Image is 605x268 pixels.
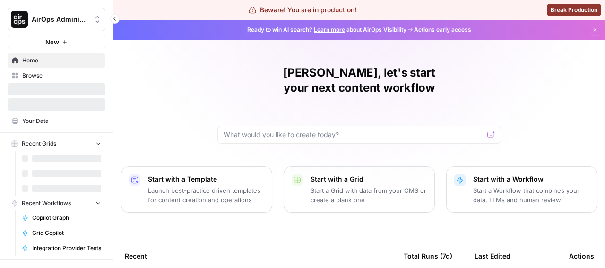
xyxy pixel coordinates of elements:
span: Break Production [551,6,597,14]
span: Your Data [22,117,101,125]
h1: [PERSON_NAME], let's start your next content workflow [217,65,501,95]
span: Actions early access [414,26,471,34]
span: Home [22,56,101,65]
p: Start with a Grid [311,174,427,184]
span: Ready to win AI search? about AirOps Visibility [247,26,406,34]
p: Start with a Workflow [473,174,589,184]
button: New [8,35,105,49]
button: Recent Workflows [8,196,105,210]
button: Start with a WorkflowStart a Workflow that combines your data, LLMs and human review [446,166,597,213]
button: Workspace: AirOps Administrative [8,8,105,31]
span: Recent Grids [22,139,56,148]
span: Recent Workflows [22,199,71,207]
button: Break Production [547,4,601,16]
a: Integration Provider Tests [17,241,105,256]
p: Launch best-practice driven templates for content creation and operations [148,186,264,205]
a: Home [8,53,105,68]
a: Your Data [8,113,105,129]
p: Start a Grid with data from your CMS or create a blank one [311,186,427,205]
span: New [45,37,59,47]
span: Grid Copilot [32,229,101,237]
button: Start with a GridStart a Grid with data from your CMS or create a blank one [284,166,435,213]
span: Integration Provider Tests [32,244,101,252]
a: Grid Copilot [17,225,105,241]
button: Recent Grids [8,137,105,151]
button: Start with a TemplateLaunch best-practice driven templates for content creation and operations [121,166,272,213]
p: Start with a Template [148,174,264,184]
a: Copilot Graph [17,210,105,225]
div: Beware! You are in production! [249,5,356,15]
span: Copilot Graph [32,214,101,222]
a: Learn more [314,26,345,33]
span: AirOps Administrative [32,15,89,24]
a: Browse [8,68,105,83]
input: What would you like to create today? [224,130,484,139]
span: Browse [22,71,101,80]
p: Start a Workflow that combines your data, LLMs and human review [473,186,589,205]
img: AirOps Administrative Logo [11,11,28,28]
